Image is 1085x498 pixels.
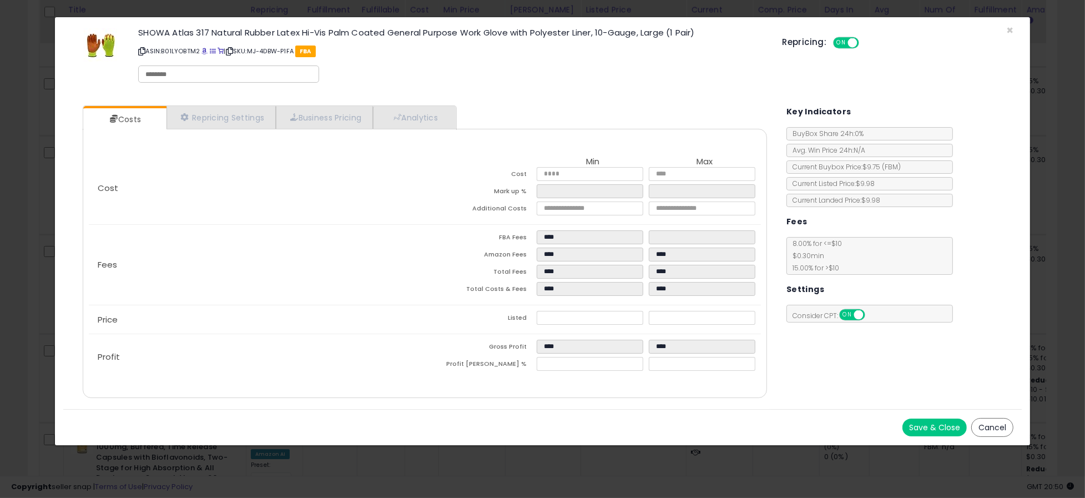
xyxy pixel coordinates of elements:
[882,162,901,172] span: ( FBM )
[425,202,537,219] td: Additional Costs
[863,310,881,320] span: OFF
[295,46,316,57] span: FBA
[782,38,826,47] h5: Repricing:
[786,105,851,119] h5: Key Indicators
[787,179,875,188] span: Current Listed Price: $9.98
[902,419,967,436] button: Save & Close
[201,47,208,56] a: BuyBox page
[89,184,425,193] p: Cost
[89,260,425,269] p: Fees
[276,106,373,129] a: Business Pricing
[373,106,455,129] a: Analytics
[425,357,537,374] td: Profit [PERSON_NAME] %
[425,184,537,202] td: Mark up %
[835,38,849,48] span: ON
[138,28,765,37] h3: SHOWA Atlas 317 Natural Rubber Latex Hi-Vis Palm Coated General Purpose Work Glove with Polyester...
[1006,22,1013,38] span: ×
[862,162,901,172] span: $9.75
[971,418,1013,437] button: Cancel
[425,282,537,299] td: Total Costs & Fees
[210,47,216,56] a: All offer listings
[840,310,854,320] span: ON
[89,315,425,324] p: Price
[537,157,649,167] th: Min
[787,263,839,273] span: 15.00 % for > $10
[89,353,425,361] p: Profit
[425,311,537,328] td: Listed
[138,42,765,60] p: ASIN: B01LYOBTM2 | SKU: MJ-4DBW-P1FA
[786,283,824,296] h5: Settings
[787,251,824,260] span: $0.30 min
[787,195,880,205] span: Current Landed Price: $9.98
[857,38,875,48] span: OFF
[787,129,864,138] span: BuyBox Share 24h: 0%
[218,47,224,56] a: Your listing only
[787,145,865,155] span: Avg. Win Price 24h: N/A
[425,265,537,282] td: Total Fees
[425,340,537,357] td: Gross Profit
[83,108,165,130] a: Costs
[425,248,537,265] td: Amazon Fees
[787,311,880,320] span: Consider CPT:
[787,239,842,273] span: 8.00 % for <= $10
[787,162,901,172] span: Current Buybox Price:
[166,106,276,129] a: Repricing Settings
[84,28,117,62] img: 41JEuqKH0dL._SL60_.jpg
[786,215,808,229] h5: Fees
[425,167,537,184] td: Cost
[425,230,537,248] td: FBA Fees
[649,157,761,167] th: Max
